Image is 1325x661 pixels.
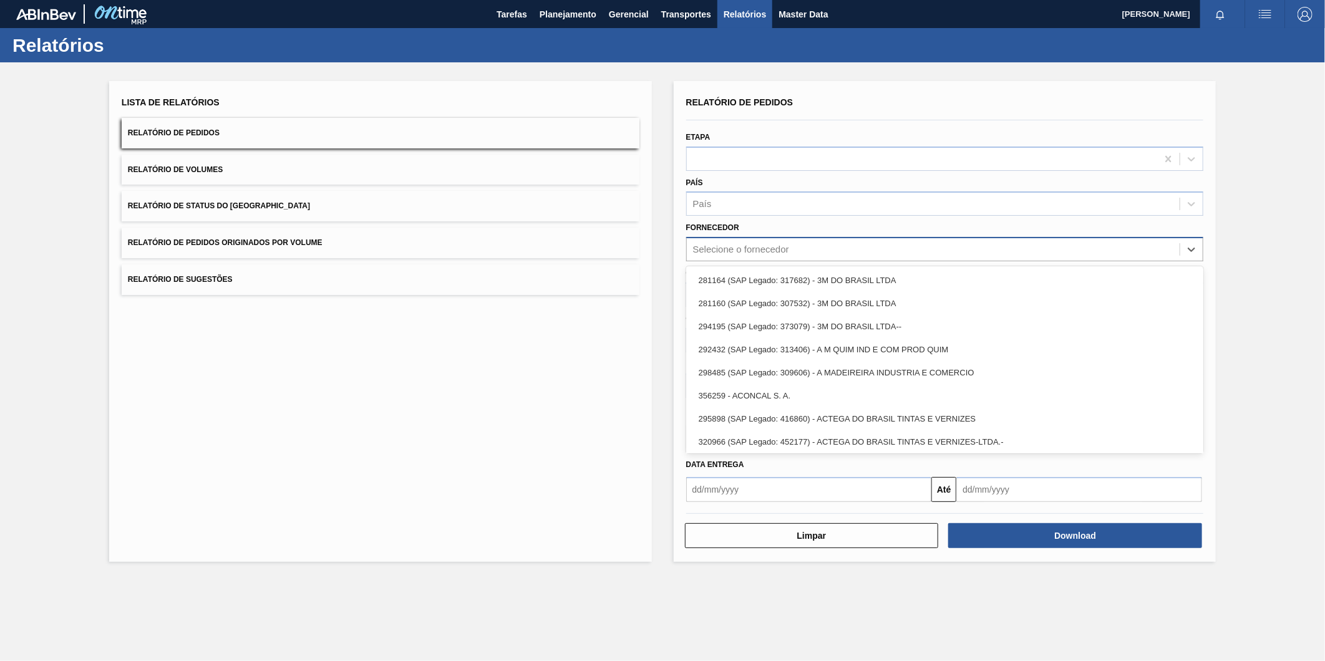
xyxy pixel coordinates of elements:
img: userActions [1258,7,1273,22]
span: Transportes [661,7,711,22]
label: Fornecedor [686,223,739,232]
div: Selecione o fornecedor [693,244,789,255]
button: Download [948,523,1202,548]
div: País [693,199,712,210]
button: Relatório de Pedidos Originados por Volume [122,228,639,258]
div: 292432 (SAP Legado: 313406) - A M QUIM IND E COM PROD QUIM [686,338,1204,361]
div: 320966 (SAP Legado: 452177) - ACTEGA DO BRASIL TINTAS E VERNIZES-LTDA.- [686,430,1204,453]
span: Tarefas [497,7,527,22]
span: Relatório de Status do [GEOGRAPHIC_DATA] [128,201,310,210]
span: Gerencial [609,7,649,22]
span: Lista de Relatórios [122,97,220,107]
span: Relatório de Pedidos [686,97,794,107]
button: Relatório de Pedidos [122,118,639,148]
button: Notificações [1200,6,1240,23]
button: Até [931,477,956,502]
input: dd/mm/yyyy [686,477,932,502]
h1: Relatórios [12,38,234,52]
span: Relatório de Sugestões [128,275,233,284]
span: Data entrega [686,460,744,469]
img: Logout [1298,7,1313,22]
label: Etapa [686,133,711,142]
img: TNhmsLtSVTkK8tSr43FrP2fwEKptu5GPRR3wAAAABJRU5ErkJggg== [16,9,76,20]
div: 281160 (SAP Legado: 307532) - 3M DO BRASIL LTDA [686,292,1204,315]
div: 295898 (SAP Legado: 416860) - ACTEGA DO BRASIL TINTAS E VERNIZES [686,407,1204,430]
div: 294195 (SAP Legado: 373079) - 3M DO BRASIL LTDA-- [686,315,1204,338]
button: Relatório de Volumes [122,155,639,185]
span: Planejamento [540,7,596,22]
div: 281164 (SAP Legado: 317682) - 3M DO BRASIL LTDA [686,269,1204,292]
div: 356259 - ACONCAL S. A. [686,384,1204,407]
span: Relatório de Pedidos [128,128,220,137]
span: Master Data [779,7,828,22]
div: 298485 (SAP Legado: 309606) - A MADEIREIRA INDUSTRIA E COMERCIO [686,361,1204,384]
span: Relatório de Pedidos Originados por Volume [128,238,323,247]
span: Relatório de Volumes [128,165,223,174]
label: País [686,178,703,187]
button: Limpar [685,523,939,548]
input: dd/mm/yyyy [956,477,1202,502]
button: Relatório de Status do [GEOGRAPHIC_DATA] [122,191,639,221]
span: Relatórios [724,7,766,22]
button: Relatório de Sugestões [122,264,639,295]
